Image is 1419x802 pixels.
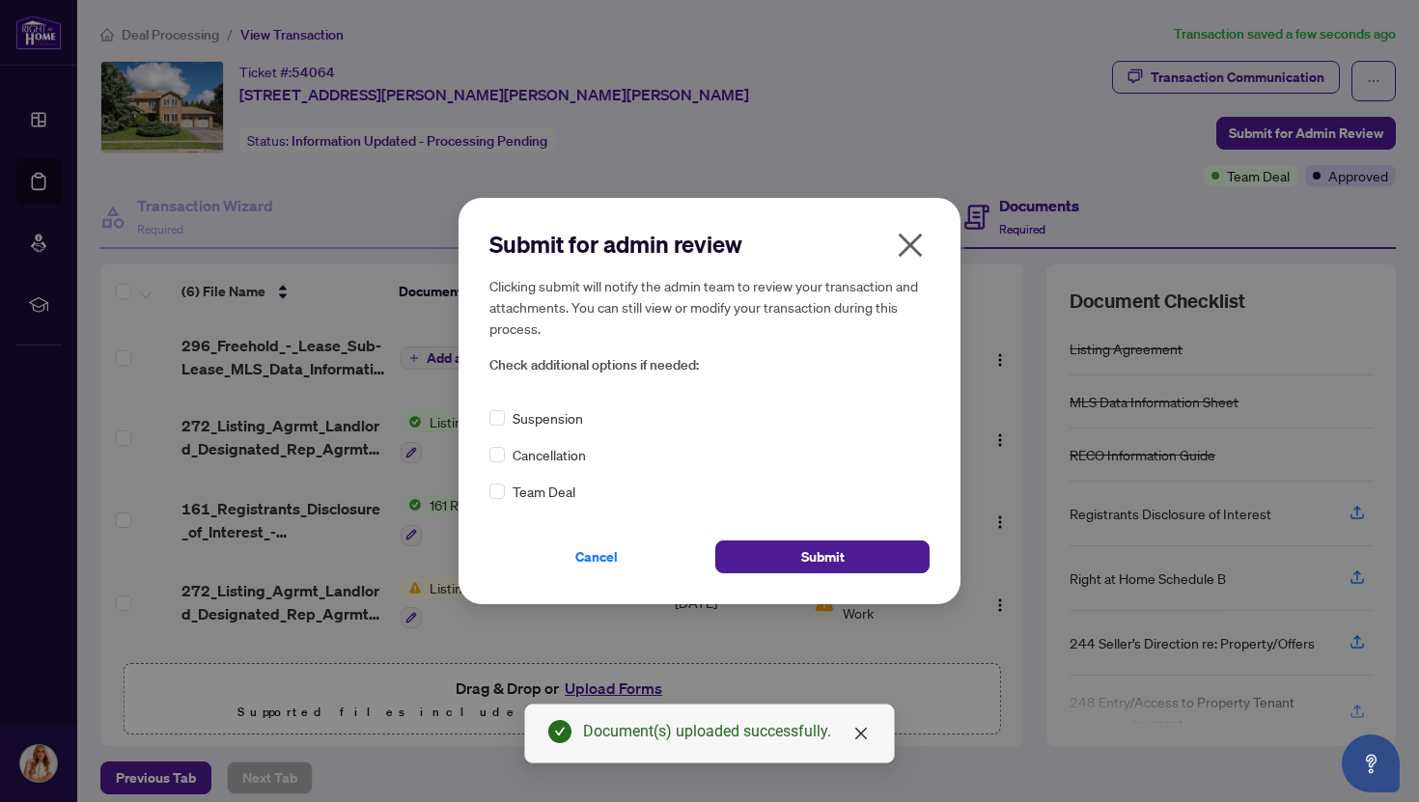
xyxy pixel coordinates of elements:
[583,720,871,743] div: Document(s) uploaded successfully.
[801,541,845,572] span: Submit
[489,354,930,376] span: Check additional options if needed:
[489,229,930,260] h2: Submit for admin review
[575,541,618,572] span: Cancel
[513,407,583,429] span: Suspension
[489,540,704,573] button: Cancel
[895,230,926,261] span: close
[853,726,869,741] span: close
[489,275,930,339] h5: Clicking submit will notify the admin team to review your transaction and attachments. You can st...
[513,481,575,502] span: Team Deal
[548,720,571,743] span: check-circle
[1342,734,1400,792] button: Open asap
[850,723,872,744] a: Close
[513,444,586,465] span: Cancellation
[715,540,930,573] button: Submit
